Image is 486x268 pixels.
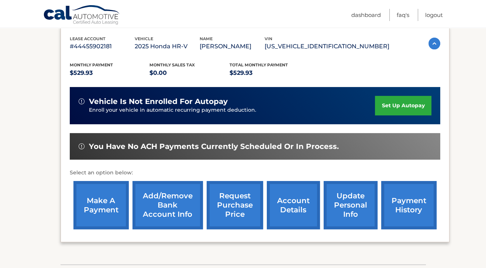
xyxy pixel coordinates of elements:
[79,143,85,149] img: alert-white.svg
[265,41,389,52] p: [US_VEHICLE_IDENTIFICATION_NUMBER]
[43,5,121,26] a: Cal Automotive
[397,9,409,21] a: FAQ's
[89,142,339,151] span: You have no ACH payments currently scheduled or in process.
[89,106,375,114] p: Enroll your vehicle in automatic recurring payment deduction.
[79,98,85,104] img: alert-white.svg
[267,181,320,229] a: account details
[200,41,265,52] p: [PERSON_NAME]
[70,36,106,41] span: lease account
[132,181,203,229] a: Add/Remove bank account info
[70,62,113,67] span: Monthly Payment
[73,181,129,229] a: make a payment
[351,9,381,21] a: Dashboard
[70,41,135,52] p: #44455902181
[230,62,288,67] span: Total Monthly Payment
[135,36,153,41] span: vehicle
[324,181,378,229] a: update personal info
[230,68,310,78] p: $529.93
[200,36,213,41] span: name
[381,181,437,229] a: payment history
[70,68,150,78] p: $529.93
[149,62,195,67] span: Monthly sales Tax
[425,9,443,21] a: Logout
[207,181,263,229] a: request purchase price
[428,38,440,49] img: accordion-active.svg
[70,168,440,177] p: Select an option below:
[149,68,230,78] p: $0.00
[89,97,228,106] span: vehicle is not enrolled for autopay
[375,96,431,115] a: set up autopay
[135,41,200,52] p: 2025 Honda HR-V
[265,36,272,41] span: vin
